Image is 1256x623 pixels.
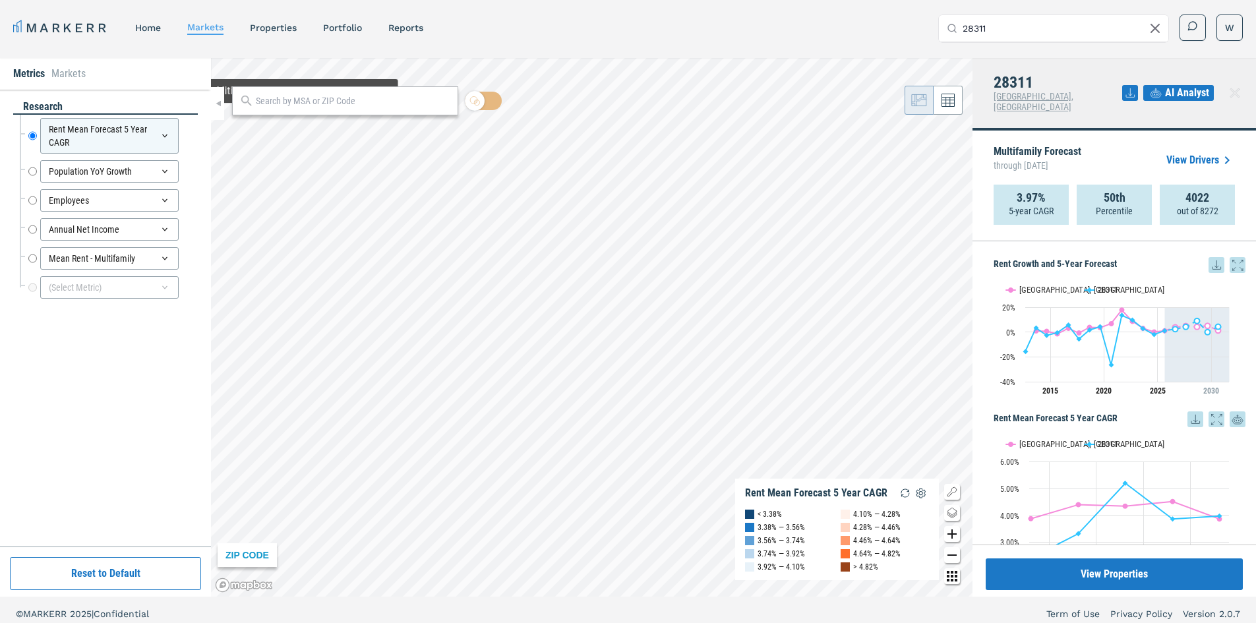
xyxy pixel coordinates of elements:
[13,100,198,115] div: research
[1141,326,1146,331] path: Tuesday, 29 Aug, 20:00, 2.77. 28311.
[187,22,224,32] a: markets
[1034,325,1039,330] path: Thursday, 29 Aug, 20:00, 3.3. 28311.
[745,487,887,500] div: Rent Mean Forecast 5 Year CAGR
[1173,326,1178,332] path: Saturday, 29 Aug, 20:00, 2.41. 28311.
[994,427,1245,592] div: Rent Mean Forecast 5 Year CAGR. Highcharts interactive chart.
[1076,531,1081,536] path: Saturday, 14 Aug, 20:00, 3.31. 28311.
[40,247,179,270] div: Mean Rent - Multifamily
[913,485,929,501] img: Settings
[94,608,149,619] span: Confidential
[1017,191,1046,204] strong: 3.97%
[40,118,179,154] div: Rent Mean Forecast 5 Year CAGR
[1123,503,1128,508] path: Monday, 14 Aug, 20:00, 4.34. Fayetteville, NC.
[1042,386,1058,396] tspan: 2015
[758,547,805,560] div: 3.74% — 3.92%
[853,547,901,560] div: 4.64% — 4.82%
[758,508,782,521] div: < 3.38%
[1185,191,1209,204] strong: 4022
[1076,502,1081,507] path: Saturday, 14 Aug, 20:00, 4.39. Fayetteville, NC.
[1177,204,1218,218] p: out of 8272
[1205,329,1211,334] path: Wednesday, 29 Aug, 20:00, -0.01. 28311.
[1046,607,1100,620] a: Term of Use
[994,427,1236,592] svg: Interactive chart
[1162,328,1168,333] path: Friday, 29 Aug, 20:00, 1.08. 28311.
[1152,332,1157,337] path: Thursday, 29 Aug, 20:00, -2. 28311.
[1225,21,1234,34] span: W
[218,543,277,567] div: ZIP CODE
[1109,321,1114,326] path: Saturday, 29 Aug, 20:00, 6.74. Fayetteville, NC.
[944,547,960,563] button: Zoom out map button
[853,534,901,547] div: 4.46% — 4.64%
[256,94,451,108] input: Search by MSA or ZIP Code
[1120,312,1125,318] path: Sunday, 29 Aug, 20:00, 13.43. 28311.
[23,608,70,619] span: MARKERR
[1123,481,1128,486] path: Monday, 14 Aug, 20:00, 5.19. 28311.
[1170,498,1176,504] path: Tuesday, 14 Aug, 20:00, 4.51. Fayetteville, NC.
[1143,85,1214,101] button: AI Analyst
[1217,514,1222,519] path: Wednesday, 14 Aug, 20:00, 3.97. 28311.
[1165,85,1209,101] span: AI Analyst
[994,91,1073,112] span: [GEOGRAPHIC_DATA], [GEOGRAPHIC_DATA]
[1195,318,1200,323] path: Tuesday, 29 Aug, 20:00, 9.04. 28311.
[70,608,94,619] span: 2025 |
[944,568,960,584] button: Other options map button
[853,508,901,521] div: 4.10% — 4.28%
[1183,607,1240,620] a: Version 2.0.7
[1023,349,1029,354] path: Wednesday, 29 Aug, 20:00, -15.67. 28311.
[1002,303,1015,312] text: 20%
[994,257,1245,273] h5: Rent Growth and 5-Year Forecast
[1216,324,1221,329] path: Thursday, 29 Aug, 20:00, 4.4. 28311.
[40,276,179,299] div: (Select Metric)
[13,18,109,37] a: MARKERR
[1006,285,1071,295] button: Show Fayetteville, NC
[1120,307,1125,312] path: Sunday, 29 Aug, 20:00, 17.74. Fayetteville, NC.
[1087,327,1092,332] path: Wednesday, 29 Aug, 20:00, 1.7. 28311.
[1009,204,1054,218] p: 5-year CAGR
[1183,324,1189,329] path: Sunday, 29 Aug, 20:00, 4.23. 28311.
[1096,386,1112,396] tspan: 2020
[388,22,423,33] a: reports
[963,15,1160,42] input: Search by MSA, ZIP, Property Name, or Address
[16,608,23,619] span: ©
[1150,386,1166,396] tspan: 2025
[994,157,1081,174] span: through [DATE]
[250,22,297,33] a: properties
[1098,439,1118,449] text: 28311
[1085,285,1119,295] button: Show 28311
[758,521,805,534] div: 3.38% — 3.56%
[1166,152,1235,168] a: View Drivers
[135,22,161,33] a: home
[1170,516,1176,521] path: Tuesday, 14 Aug, 20:00, 3.86. 28311.
[1109,362,1114,367] path: Saturday, 29 Aug, 20:00, -26.5. 28311.
[194,84,390,98] div: Map Tooltip Content
[1066,322,1071,328] path: Monday, 29 Aug, 20:00, 5.61. 28311.
[1077,336,1082,341] path: Tuesday, 29 Aug, 20:00, -5.66. 28311.
[986,558,1243,590] button: View Properties
[758,534,805,547] div: 3.56% — 3.74%
[1044,332,1050,338] path: Friday, 29 Aug, 20:00, -2.68. 28311.
[944,484,960,500] button: Show/Hide Legend Map Button
[1098,324,1103,329] path: Thursday, 29 Aug, 20:00, 4.34. 28311.
[1000,538,1019,547] text: 3.00%
[1029,516,1034,521] path: Friday, 14 Aug, 20:00, 3.87. Fayetteville, NC.
[994,273,1245,405] div: Rent Growth and 5-Year Forecast. Highcharts interactive chart.
[853,521,901,534] div: 4.28% — 4.46%
[994,411,1245,427] h5: Rent Mean Forecast 5 Year CAGR
[51,66,86,82] li: Markets
[40,160,179,183] div: Population YoY Growth
[1006,328,1015,338] text: 0%
[994,74,1122,91] h4: 28311
[40,189,179,212] div: Employees
[853,560,878,574] div: > 4.82%
[1096,204,1133,218] p: Percentile
[897,485,913,501] img: Reload Legend
[13,66,45,82] li: Metrics
[1203,386,1219,396] tspan: 2030
[1000,378,1015,387] text: -40%
[215,578,273,593] a: Mapbox logo
[1000,512,1019,521] text: 4.00%
[1216,15,1243,41] button: W
[1110,607,1172,620] a: Privacy Policy
[1029,481,1222,560] g: 28311, line 2 of 2 with 5 data points.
